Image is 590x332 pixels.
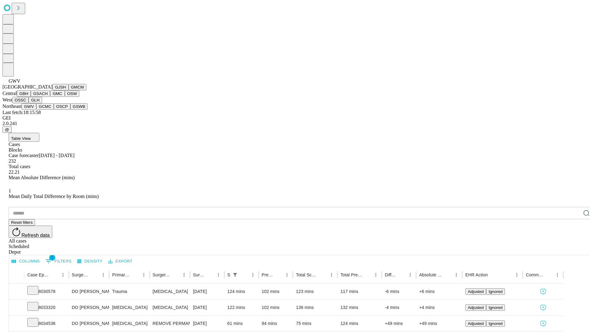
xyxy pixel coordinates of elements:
div: 75 mins [296,316,334,331]
div: -6 mins [385,284,413,299]
button: Expand [12,318,21,329]
span: 1 [49,255,55,261]
span: @ [5,127,9,132]
span: Adjusted [468,305,484,310]
span: Adjusted [468,321,484,326]
div: 102 mins [262,300,290,315]
button: Ignored [486,320,505,327]
span: [GEOGRAPHIC_DATA] [2,84,53,89]
button: Sort [171,271,180,279]
div: [DATE] [193,284,221,299]
button: Menu [140,271,148,279]
div: [MEDICAL_DATA] [112,300,146,315]
button: Sort [50,271,59,279]
button: GMCM [69,84,86,90]
button: Menu [327,271,336,279]
button: Menu [513,271,521,279]
button: GCMC [36,103,54,110]
div: Surgeon Name [72,272,90,277]
span: 22.21 [9,169,20,175]
button: Adjusted [465,288,486,295]
div: [MEDICAL_DATA] [153,300,187,315]
div: -4 mins [385,300,413,315]
span: [DATE] - [DATE] [39,153,74,158]
div: REMOVE PERMANENT INTERPERITONEAL [MEDICAL_DATA] [153,316,187,331]
button: Menu [214,271,223,279]
button: Menu [249,271,257,279]
div: 124 mins [227,284,256,299]
button: OSCP [54,103,70,110]
button: OSSC [12,97,29,103]
div: Case Epic Id [27,272,49,277]
button: Refresh data [9,226,52,238]
div: 8034536 [27,316,66,331]
button: @ [2,126,12,133]
div: DO [PERSON_NAME] Iii [PERSON_NAME] [72,284,106,299]
div: [MEDICAL_DATA] [112,316,146,331]
span: Mean Daily Total Difference by Room (mins) [9,194,99,199]
button: Menu [283,271,291,279]
button: Show filters [44,256,73,266]
div: Total Predicted Duration [340,272,363,277]
span: Reset filters [11,220,33,225]
div: +4 mins [419,300,459,315]
div: +6 mins [419,284,459,299]
div: Comments [526,272,544,277]
button: Menu [452,271,461,279]
div: EHR Action [465,272,488,277]
span: Central [2,91,17,96]
button: Sort [131,271,140,279]
button: Menu [372,271,380,279]
button: Sort [319,271,327,279]
span: Total cases [9,164,30,169]
button: Menu [59,271,67,279]
span: 1 [9,188,11,193]
div: DO [PERSON_NAME] Iii [PERSON_NAME] [72,300,106,315]
button: GWV [22,103,36,110]
button: GMC [50,90,65,97]
div: 102 mins [262,284,290,299]
button: Sort [274,271,283,279]
div: Primary Service [112,272,130,277]
div: 136 mins [296,300,334,315]
button: GLH [29,97,42,103]
div: 8033320 [27,300,66,315]
button: Sort [443,271,452,279]
button: Table View [9,133,39,142]
div: 124 mins [340,316,379,331]
span: Refresh data [22,233,50,238]
div: 61 mins [227,316,256,331]
div: Trauma [112,284,146,299]
span: Ignored [489,321,502,326]
div: [DATE] [193,316,221,331]
div: GEI [2,115,588,121]
div: 2.0.241 [2,121,588,126]
div: Total Scheduled Duration [296,272,318,277]
button: Expand [12,287,21,297]
div: 132 mins [340,300,379,315]
div: Surgery Name [153,272,171,277]
div: 94 mins [262,316,290,331]
button: Adjusted [465,304,486,311]
div: Predicted In Room Duration [262,272,274,277]
button: Sort [90,271,99,279]
div: Surgery Date [193,272,205,277]
span: Table View [11,136,31,141]
div: 123 mins [296,284,334,299]
span: Ignored [489,305,502,310]
div: DO [PERSON_NAME] Iii [PERSON_NAME] [72,316,106,331]
div: 1 active filter [231,271,239,279]
button: Select columns [10,257,41,266]
button: Sort [240,271,249,279]
div: Scheduled In Room Duration [227,272,230,277]
div: Absolute Difference [419,272,443,277]
button: Menu [553,271,562,279]
span: West [2,97,12,102]
button: GBH [17,90,31,97]
button: Menu [180,271,188,279]
button: Sort [397,271,406,279]
div: 117 mins [340,284,379,299]
span: Adjusted [468,289,484,294]
button: Ignored [486,288,505,295]
button: GSACH [31,90,50,97]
